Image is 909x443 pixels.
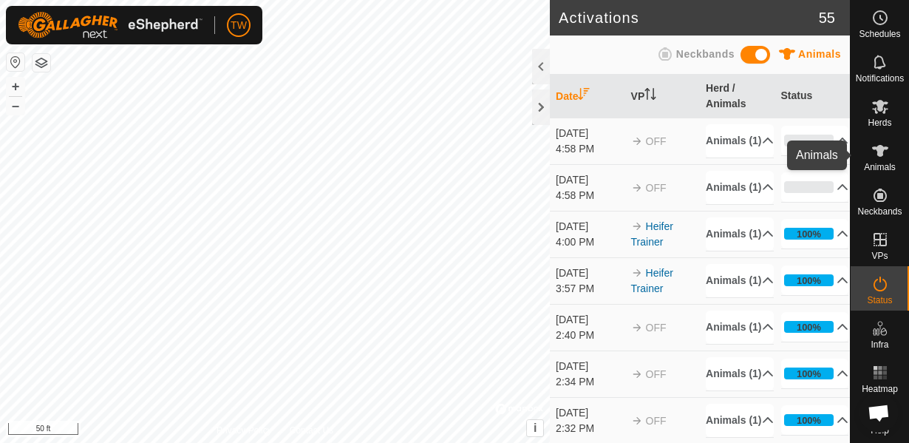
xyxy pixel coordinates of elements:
span: Infra [871,340,888,349]
div: 100% [797,320,821,334]
img: arrow [631,415,643,427]
span: TW [231,18,247,33]
img: Gallagher Logo [18,12,202,38]
p-accordion-header: 0% [781,172,849,202]
div: [DATE] [556,172,624,188]
p-accordion-header: 100% [781,219,849,248]
p-accordion-header: Animals (1) [706,171,774,204]
p-sorticon: Activate to sort [578,90,590,102]
div: 100% [797,227,821,241]
th: VP [625,75,700,118]
div: 0% [784,181,834,193]
span: OFF [646,182,667,194]
div: 4:58 PM [556,188,624,203]
span: Schedules [859,30,900,38]
th: Status [775,75,850,118]
span: Animals [864,163,896,172]
p-accordion-header: 100% [781,312,849,342]
div: 100% [784,228,834,240]
div: 100% [784,368,834,379]
p-accordion-header: 100% [781,359,849,388]
img: arrow [631,220,643,232]
span: 55 [819,7,835,29]
p-accordion-header: Animals (1) [706,311,774,344]
p-accordion-header: 100% [781,405,849,435]
div: 4:58 PM [556,141,624,157]
div: [DATE] [556,359,624,374]
div: [DATE] [556,266,624,281]
a: Help [851,399,909,441]
div: [DATE] [556,405,624,421]
div: 3:57 PM [556,281,624,297]
span: Herds [868,118,891,127]
a: Heifer Trainer [631,267,673,294]
th: Date [550,75,624,118]
p-accordion-header: Animals (1) [706,264,774,297]
p-sorticon: Activate to sort [644,90,656,102]
img: arrow [631,182,643,194]
div: 100% [784,274,834,286]
span: Neckbands [857,207,902,216]
div: [DATE] [556,126,624,141]
th: Herd / Animals [700,75,774,118]
span: OFF [646,322,667,334]
img: arrow [631,322,643,334]
a: Privacy Policy [217,424,272,437]
span: OFF [646,135,667,147]
span: OFF [646,368,667,380]
span: i [534,422,537,434]
div: 100% [797,367,821,381]
div: 100% [784,321,834,333]
span: Heatmap [862,385,898,393]
span: Status [867,296,892,305]
p-accordion-header: 0% [781,126,849,155]
button: Reset Map [7,53,24,71]
div: 100% [784,414,834,426]
p-accordion-header: Animals (1) [706,404,774,437]
span: Animals [798,48,841,60]
img: arrow [631,267,643,279]
div: [DATE] [556,312,624,328]
button: i [527,420,543,436]
h2: Activations [559,9,819,27]
button: + [7,78,24,95]
div: 100% [797,413,821,427]
span: OFF [646,415,667,427]
button: Map Layers [33,54,50,72]
div: 0% [784,135,834,146]
div: 2:32 PM [556,421,624,436]
img: arrow [631,135,643,147]
button: – [7,97,24,115]
div: 2:34 PM [556,374,624,390]
img: arrow [631,368,643,380]
div: 100% [797,274,821,288]
a: Heifer Trainer [631,220,673,248]
p-accordion-header: Animals (1) [706,217,774,251]
a: Contact Us [290,424,333,437]
p-accordion-header: 100% [781,266,849,295]
p-accordion-header: Animals (1) [706,124,774,158]
p-accordion-header: Animals (1) [706,357,774,390]
div: [DATE] [556,219,624,234]
span: Help [871,426,889,435]
span: VPs [871,251,888,260]
div: 4:00 PM [556,234,624,250]
div: 2:40 PM [556,328,624,343]
div: Open chat [859,393,899,433]
span: Notifications [856,74,904,83]
span: Neckbands [676,48,735,60]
